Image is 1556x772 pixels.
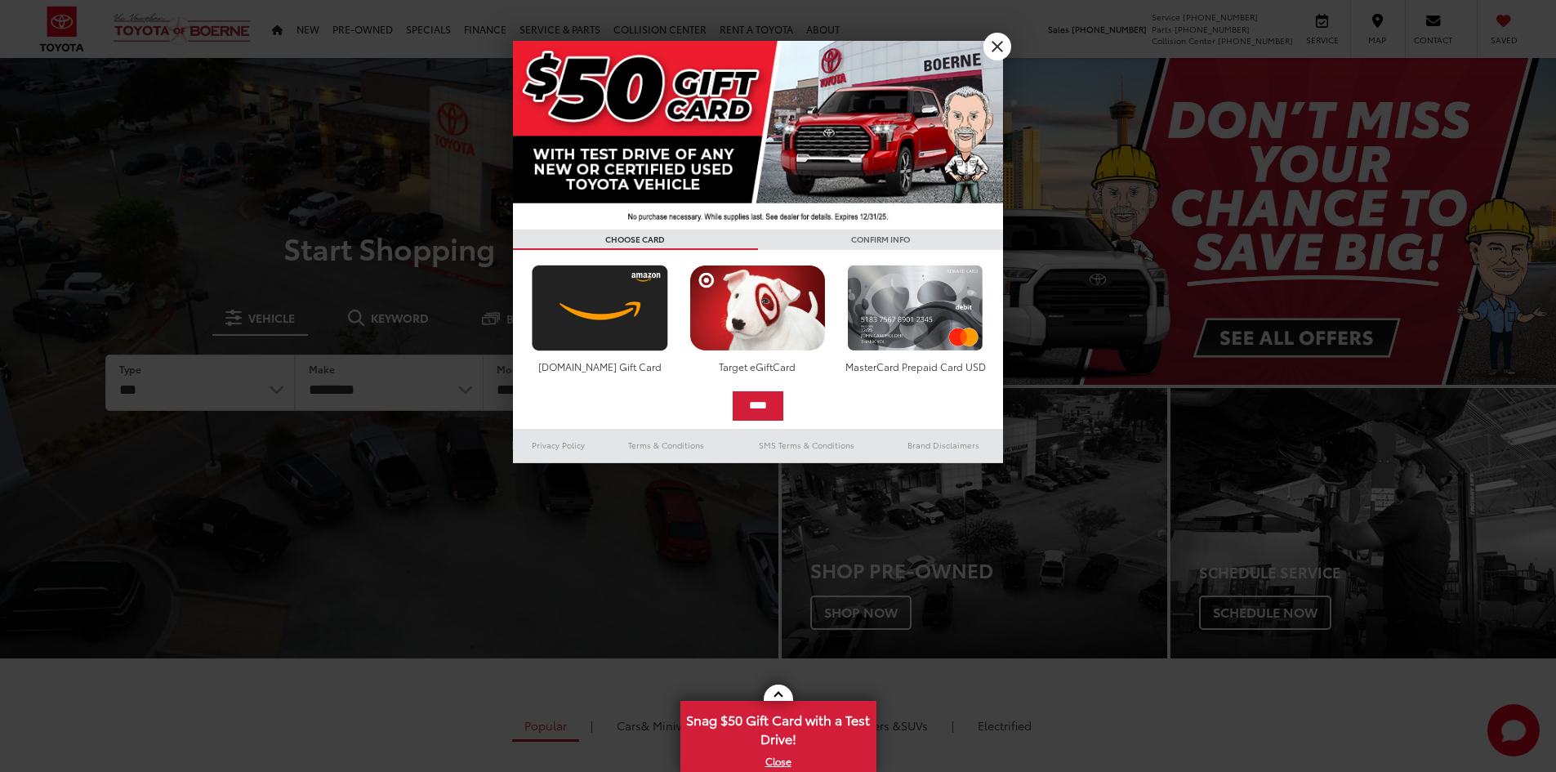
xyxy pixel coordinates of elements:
img: amazoncard.png [528,265,672,351]
div: MasterCard Prepaid Card USD [843,359,988,373]
h3: CHOOSE CARD [513,230,758,250]
h3: CONFIRM INFO [758,230,1003,250]
a: Terms & Conditions [604,435,729,455]
div: Target eGiftCard [685,359,830,373]
a: SMS Terms & Conditions [729,435,884,455]
a: Privacy Policy [513,435,604,455]
span: Snag $50 Gift Card with a Test Drive! [682,703,875,752]
div: [DOMAIN_NAME] Gift Card [528,359,672,373]
img: targetcard.png [685,265,830,351]
img: 42635_top_851395.jpg [513,41,1003,230]
a: Brand Disclaimers [884,435,1003,455]
img: mastercard.png [843,265,988,351]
